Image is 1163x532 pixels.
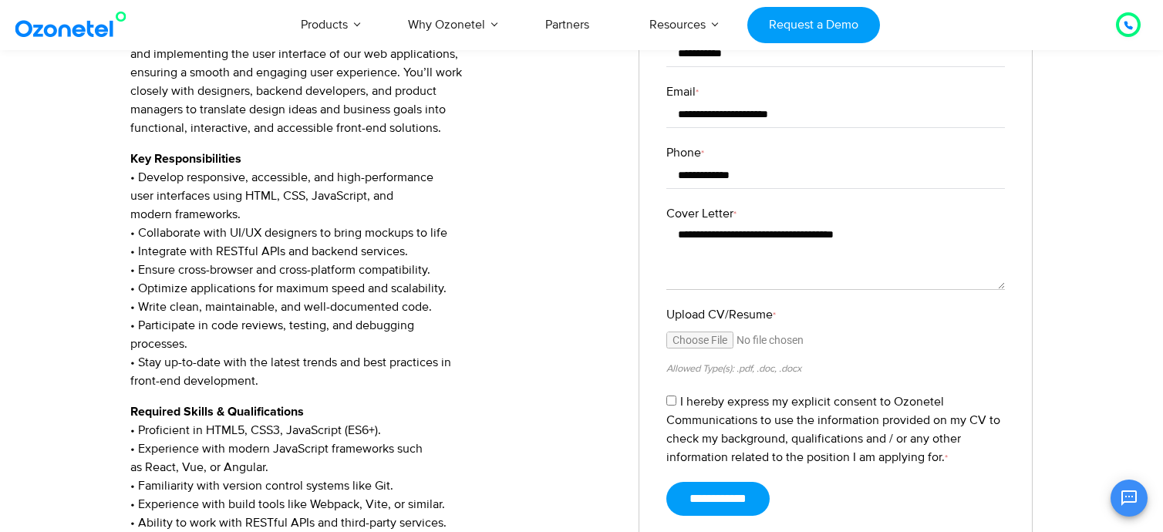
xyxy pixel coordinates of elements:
[1111,480,1148,517] button: Open chat
[666,143,1006,162] label: Phone
[666,362,801,375] small: Allowed Type(s): .pdf, .doc, .docx
[747,7,879,43] a: Request a Demo
[130,150,615,390] p: • Develop responsive, accessible, and high-performance user interfaces using HTML, CSS, JavaScrip...
[666,305,1006,324] label: Upload CV/Resume
[666,204,1006,223] label: Cover Letter
[130,153,241,165] strong: Key Responsibilities
[666,82,1006,101] label: Email
[666,394,1000,465] label: I hereby express my explicit consent to Ozonetel Communications to use the information provided o...
[130,406,304,418] strong: Required Skills & Qualifications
